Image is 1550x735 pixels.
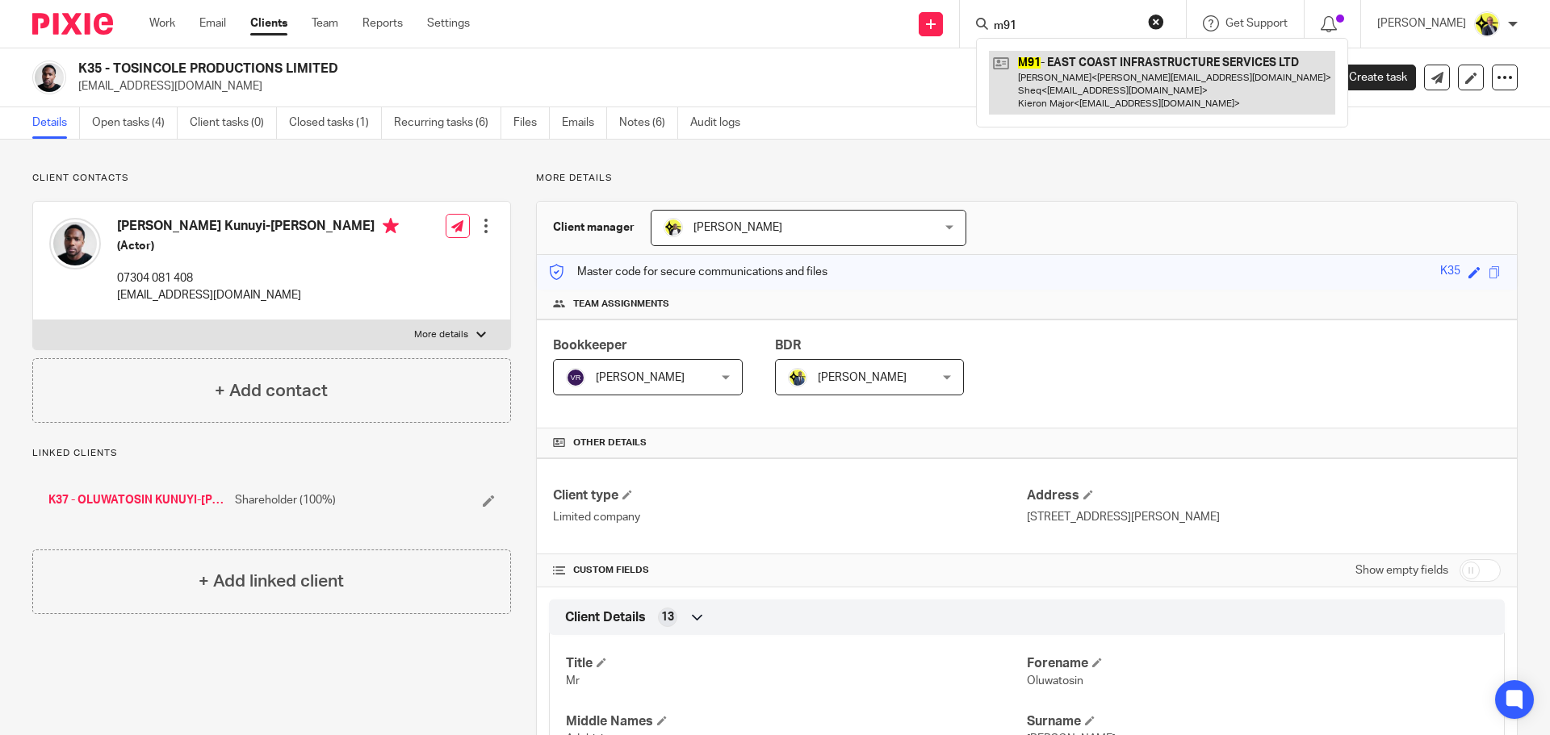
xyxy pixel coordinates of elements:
span: Bookkeeper [553,339,627,352]
a: Email [199,15,226,31]
h4: + Add linked client [199,569,344,594]
span: Other details [573,436,647,449]
p: Master code for secure communications and files [549,264,827,280]
i: Primary [383,218,399,234]
a: Work [149,15,175,31]
a: Files [513,107,550,139]
a: Audit logs [690,107,752,139]
span: BDR [775,339,801,352]
a: Client tasks (0) [190,107,277,139]
a: Notes (6) [619,107,678,139]
a: K37 - OLUWATOSIN KUNUYI-[PERSON_NAME] [48,492,227,508]
a: Recurring tasks (6) [394,107,501,139]
a: Team [312,15,338,31]
h4: Client type [553,487,1027,504]
span: [PERSON_NAME] [693,222,782,233]
span: 13 [661,609,674,625]
h4: CUSTOM FIELDS [553,564,1027,577]
a: Open tasks (4) [92,107,178,139]
a: Details [32,107,80,139]
span: [PERSON_NAME] [596,372,685,383]
h4: Title [566,655,1027,672]
h4: Forename [1027,655,1488,672]
p: [PERSON_NAME] [1377,15,1466,31]
p: Linked clients [32,447,511,460]
h4: Middle Names [566,713,1027,730]
h4: [PERSON_NAME] Kunuyi-[PERSON_NAME] [117,218,399,238]
button: Clear [1148,14,1164,30]
span: Oluwatosin [1027,675,1083,687]
a: Emails [562,107,607,139]
span: Shareholder (100%) [235,492,336,508]
h2: K35 - TOSINCOLE PRODUCTIONS LIMITED [78,61,1054,77]
img: Dan-Starbridge%20(1).jpg [1474,11,1500,37]
p: 07304 081 408 [117,270,399,286]
p: More details [414,328,468,341]
img: Carine-Starbridge.jpg [664,218,683,237]
p: Client contacts [32,172,511,185]
p: [EMAIL_ADDRESS][DOMAIN_NAME] [78,78,1298,94]
img: square%20(1).jpg [49,218,101,269]
input: Search [992,19,1137,34]
p: Limited company [553,509,1027,525]
span: [PERSON_NAME] [818,372,907,383]
img: svg%3E [566,368,585,387]
h4: Surname [1027,713,1488,730]
a: Create task [1322,65,1416,90]
a: Settings [427,15,470,31]
h4: Address [1027,487,1501,504]
div: K35 [1440,263,1460,282]
img: Pixie [32,13,113,35]
a: Clients [250,15,287,31]
h4: + Add contact [215,378,328,403]
img: square.jpg [32,61,66,94]
p: More details [536,172,1518,185]
label: Show empty fields [1355,562,1448,578]
h5: (Actor) [117,238,399,254]
p: [STREET_ADDRESS][PERSON_NAME] [1027,509,1501,525]
span: Mr [566,675,580,687]
a: Closed tasks (1) [289,107,382,139]
img: Dennis-Starbridge.jpg [788,368,807,387]
span: Team assignments [573,298,669,311]
a: Reports [362,15,403,31]
span: Get Support [1225,18,1288,29]
h3: Client manager [553,219,635,236]
span: Client Details [565,609,646,626]
p: [EMAIL_ADDRESS][DOMAIN_NAME] [117,287,399,303]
